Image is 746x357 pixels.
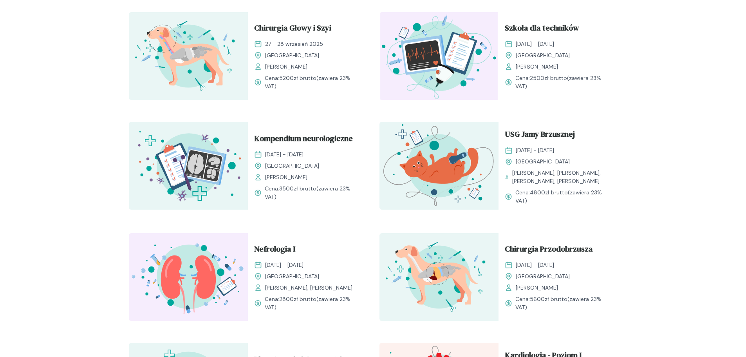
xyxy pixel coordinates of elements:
[265,162,319,170] span: [GEOGRAPHIC_DATA]
[505,22,579,37] span: Szkoła dla techników
[516,284,558,292] span: [PERSON_NAME]
[265,272,319,281] span: [GEOGRAPHIC_DATA]
[265,63,307,71] span: [PERSON_NAME]
[505,128,611,143] a: USG Jamy Brzusznej
[516,51,570,60] span: [GEOGRAPHIC_DATA]
[254,22,361,37] a: Chirurgia Głowy i Szyi
[379,233,499,321] img: ZpbG-B5LeNNTxNnI_ChiruJB_T.svg
[265,150,303,159] span: [DATE] - [DATE]
[505,128,575,143] span: USG Jamy Brzusznej
[265,284,352,292] span: [PERSON_NAME], [PERSON_NAME]
[516,261,554,269] span: [DATE] - [DATE]
[265,173,307,181] span: [PERSON_NAME]
[265,40,323,48] span: 27 - 28 wrzesień 2025
[515,295,611,312] span: Cena: (zawiera 23% VAT)
[254,132,361,147] a: Kompendium neurologiczne
[265,74,361,91] span: Cena: (zawiera 23% VAT)
[279,185,316,192] span: 3500 zł brutto
[379,12,499,100] img: Z2B_FZbqstJ98k08_Technicy_T.svg
[516,158,570,166] span: [GEOGRAPHIC_DATA]
[265,51,319,60] span: [GEOGRAPHIC_DATA]
[254,132,353,147] span: Kompendium neurologiczne
[254,22,331,37] span: Chirurgia Głowy i Szyi
[515,188,611,205] span: Cena: (zawiera 23% VAT)
[515,74,611,91] span: Cena: (zawiera 23% VAT)
[530,295,567,303] span: 5600 zł brutto
[129,233,248,321] img: ZpbSsR5LeNNTxNrh_Nefro_T.svg
[512,169,611,185] span: [PERSON_NAME], [PERSON_NAME], [PERSON_NAME], [PERSON_NAME]
[505,22,611,37] a: Szkoła dla techników
[516,272,570,281] span: [GEOGRAPHIC_DATA]
[505,243,593,258] span: Chirurgia Przodobrzusza
[254,243,361,258] a: Nefrologia I
[254,243,295,258] span: Nefrologia I
[505,243,611,258] a: Chirurgia Przodobrzusza
[129,122,248,210] img: Z2B805bqstJ98kzs_Neuro_T.svg
[279,74,316,82] span: 5200 zł brutto
[516,63,558,71] span: [PERSON_NAME]
[530,189,568,196] span: 4800 zł brutto
[265,295,361,312] span: Cena: (zawiera 23% VAT)
[265,185,361,201] span: Cena: (zawiera 23% VAT)
[279,295,316,303] span: 2800 zł brutto
[516,146,554,154] span: [DATE] - [DATE]
[516,40,554,48] span: [DATE] - [DATE]
[530,74,567,82] span: 2500 zł brutto
[129,12,248,100] img: ZqFXfB5LeNNTxeHy_ChiruGS_T.svg
[379,122,499,210] img: ZpbG_h5LeNNTxNnP_USG_JB_T.svg
[265,261,303,269] span: [DATE] - [DATE]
